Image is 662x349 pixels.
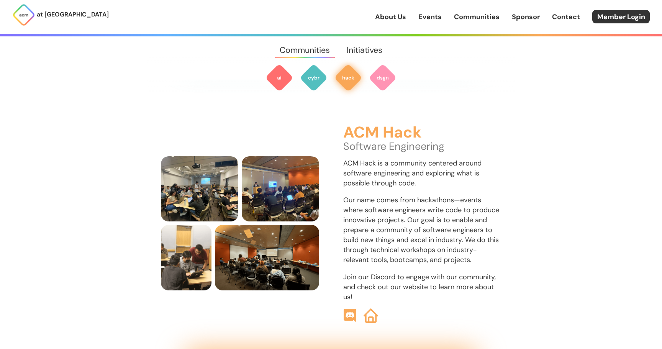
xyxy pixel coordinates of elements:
img: members consider what their project responsibilities and technologies are at a Hack Event [215,225,319,290]
img: members watch presentation at a Hack Event [242,156,319,222]
img: ACM Design [369,64,397,92]
a: Events [418,12,442,22]
a: Communities [454,12,500,22]
p: Software Engineering [343,141,501,151]
a: Contact [552,12,580,22]
h3: ACM Hack [343,124,501,141]
img: ACM Hack president Nikhil helps someone at a Hack Event [161,225,211,290]
img: ACM Hack Website [364,308,378,323]
img: ACM Hack [334,64,362,92]
a: at [GEOGRAPHIC_DATA] [12,3,109,26]
p: ACM Hack is a community centered around software engineering and exploring what is possible throu... [343,158,501,188]
img: ACM Logo [12,3,35,26]
a: Communities [272,36,338,64]
a: Initiatives [338,36,390,64]
img: ACM AI [265,64,293,92]
a: About Us [375,12,406,22]
p: at [GEOGRAPHIC_DATA] [37,10,109,20]
a: Sponsor [512,12,540,22]
a: Member Login [592,10,650,23]
img: ACM Hack Discord [343,309,357,323]
p: Our name comes from hackathons—events where software engineers write code to produce innovative p... [343,195,501,265]
p: Join our Discord to engage with our community, and check out our website to learn more about us! [343,272,501,302]
img: members locking in at a Hack workshop [161,156,238,222]
img: ACM Cyber [300,64,328,92]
